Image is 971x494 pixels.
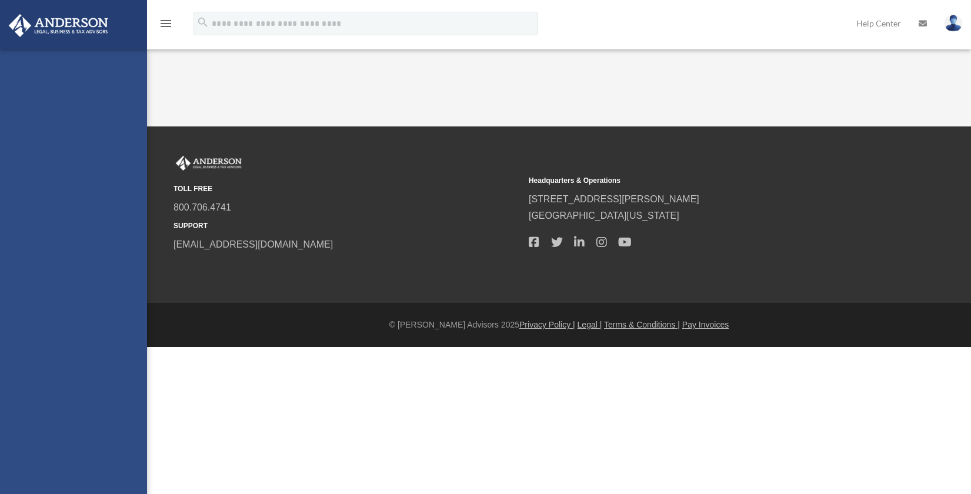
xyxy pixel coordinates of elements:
[173,183,520,195] small: TOLL FREE
[173,202,231,212] a: 800.706.4741
[529,194,699,204] a: [STREET_ADDRESS][PERSON_NAME]
[529,211,679,221] a: [GEOGRAPHIC_DATA][US_STATE]
[529,175,876,187] small: Headquarters & Operations
[945,15,962,32] img: User Pic
[196,16,209,29] i: search
[159,21,173,31] a: menu
[173,220,520,232] small: SUPPORT
[682,320,729,329] a: Pay Invoices
[578,320,602,329] a: Legal |
[173,156,244,171] img: Anderson Advisors Platinum Portal
[519,320,575,329] a: Privacy Policy |
[173,239,333,249] a: [EMAIL_ADDRESS][DOMAIN_NAME]
[604,320,680,329] a: Terms & Conditions |
[159,16,173,31] i: menu
[147,318,971,332] div: © [PERSON_NAME] Advisors 2025
[5,14,112,37] img: Anderson Advisors Platinum Portal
